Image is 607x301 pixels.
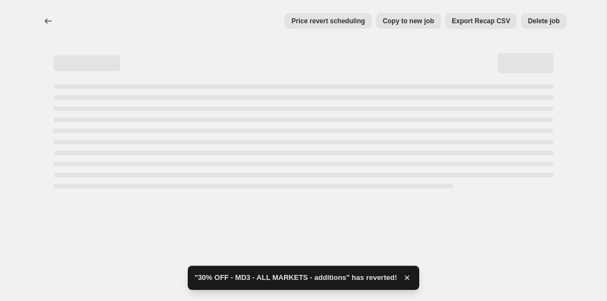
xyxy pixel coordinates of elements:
[521,13,566,29] button: Delete job
[383,17,434,25] span: Copy to new job
[40,13,56,29] button: Price change jobs
[528,17,559,25] span: Delete job
[291,17,365,25] span: Price revert scheduling
[376,13,441,29] button: Copy to new job
[285,13,372,29] button: Price revert scheduling
[194,272,397,283] span: "30% OFF - MD3 - ALL MARKETS - additions" has reverted!
[40,42,567,193] div: Page loading
[445,13,517,29] button: Export Recap CSV
[452,17,510,25] span: Export Recap CSV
